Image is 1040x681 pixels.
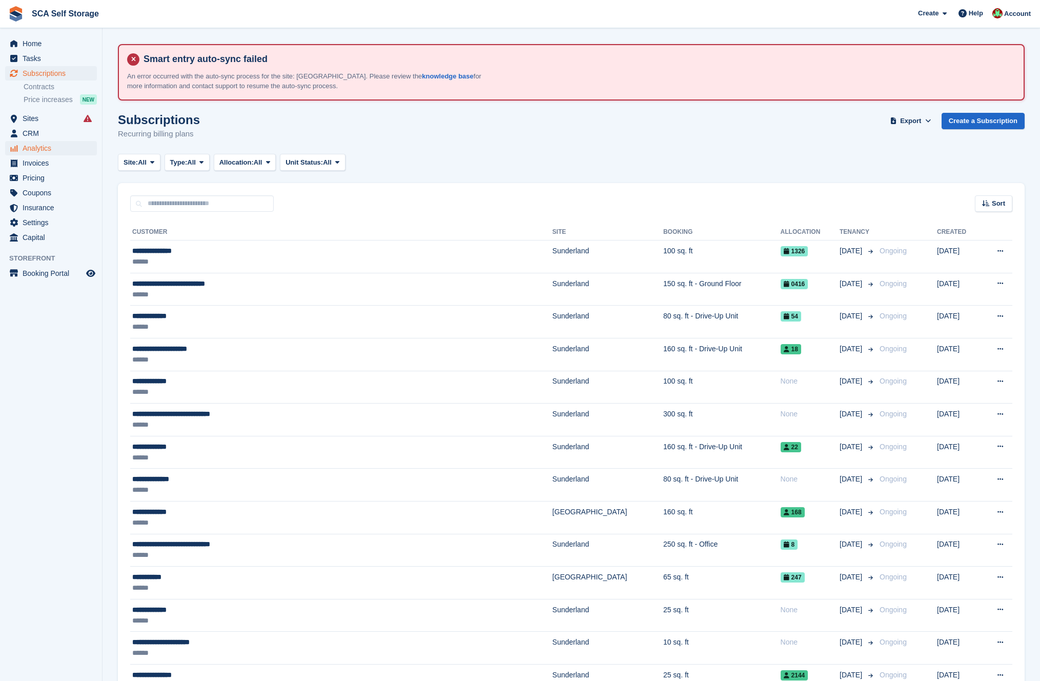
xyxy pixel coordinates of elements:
span: [DATE] [840,278,864,289]
span: [DATE] [840,311,864,322]
div: None [781,637,840,648]
a: Create a Subscription [942,113,1025,130]
td: 150 sq. ft - Ground Floor [663,273,781,306]
td: 160 sq. ft - Drive-Up Unit [663,338,781,371]
a: menu [5,156,97,170]
td: Sunderland [553,534,663,567]
span: Storefront [9,253,102,264]
span: Help [969,8,983,18]
td: 100 sq. ft [663,371,781,404]
span: Ongoing [880,606,907,614]
span: [DATE] [840,507,864,517]
span: All [187,157,196,168]
span: Pricing [23,171,84,185]
span: [DATE] [840,376,864,387]
span: Sites [23,111,84,126]
td: 10 sq. ft [663,632,781,665]
span: Ongoing [880,279,907,288]
span: Insurance [23,201,84,215]
td: 160 sq. ft [663,501,781,534]
span: CRM [23,126,84,141]
span: Price increases [24,95,73,105]
span: [DATE] [840,246,864,256]
span: Invoices [23,156,84,170]
span: Ongoing [880,475,907,483]
span: [DATE] [840,572,864,583]
span: Home [23,36,84,51]
td: Sunderland [553,632,663,665]
span: All [323,157,332,168]
th: Tenancy [840,224,875,241]
a: Price increases NEW [24,94,97,105]
span: All [138,157,147,168]
span: 0416 [781,279,808,289]
th: Allocation [781,224,840,241]
td: Sunderland [553,436,663,469]
a: menu [5,266,97,281]
img: Dale Chapman [992,8,1003,18]
td: 100 sq. ft [663,241,781,273]
span: 247 [781,572,805,583]
td: Sunderland [553,469,663,502]
button: Export [888,113,933,130]
td: [DATE] [937,306,981,338]
img: stora-icon-8386f47178a22dfd0bd8f6a31ec36ba5ce8667c1dd55bd0f319d3a0aa187defe.svg [8,6,24,22]
td: [DATE] [937,241,981,273]
a: menu [5,230,97,245]
span: Booking Portal [23,266,84,281]
th: Site [553,224,663,241]
a: menu [5,201,97,215]
span: [DATE] [840,670,864,680]
span: Ongoing [880,410,907,418]
span: Type: [170,157,188,168]
th: Customer [130,224,553,241]
td: 80 sq. ft - Drive-Up Unit [663,469,781,502]
span: [DATE] [840,442,864,452]
span: All [254,157,262,168]
span: [DATE] [840,344,864,354]
td: [DATE] [937,632,981,665]
span: Ongoing [880,540,907,548]
a: knowledge base [422,72,473,80]
td: 80 sq. ft - Drive-Up Unit [663,306,781,338]
span: Unit Status: [286,157,323,168]
td: Sunderland [553,241,663,273]
td: [DATE] [937,273,981,306]
button: Type: All [165,154,210,171]
td: 160 sq. ft - Drive-Up Unit [663,436,781,469]
span: Account [1004,9,1031,19]
span: Export [900,116,921,126]
button: Site: All [118,154,160,171]
a: menu [5,186,97,200]
td: 300 sq. ft [663,404,781,436]
span: Ongoing [880,443,907,451]
span: Capital [23,230,84,245]
span: 1326 [781,246,808,256]
a: menu [5,171,97,185]
span: 54 [781,311,801,322]
span: [DATE] [840,637,864,648]
div: None [781,376,840,387]
span: 168 [781,507,805,517]
span: Allocation: [219,157,254,168]
th: Booking [663,224,781,241]
span: [DATE] [840,539,864,550]
i: Smart entry sync failures have occurred [84,114,92,123]
h4: Smart entry auto-sync failed [139,53,1015,65]
span: Create [918,8,939,18]
td: [GEOGRAPHIC_DATA] [553,501,663,534]
p: An error occurred with the auto-sync process for the site: [GEOGRAPHIC_DATA]. Please review the f... [127,71,486,91]
span: Ongoing [880,638,907,646]
span: Ongoing [880,345,907,353]
span: Settings [23,215,84,230]
span: Ongoing [880,508,907,516]
span: [DATE] [840,605,864,615]
a: Preview store [85,267,97,279]
span: Subscriptions [23,66,84,81]
a: menu [5,111,97,126]
p: Recurring billing plans [118,128,200,140]
span: [DATE] [840,409,864,419]
th: Created [937,224,981,241]
div: None [781,605,840,615]
span: Ongoing [880,377,907,385]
